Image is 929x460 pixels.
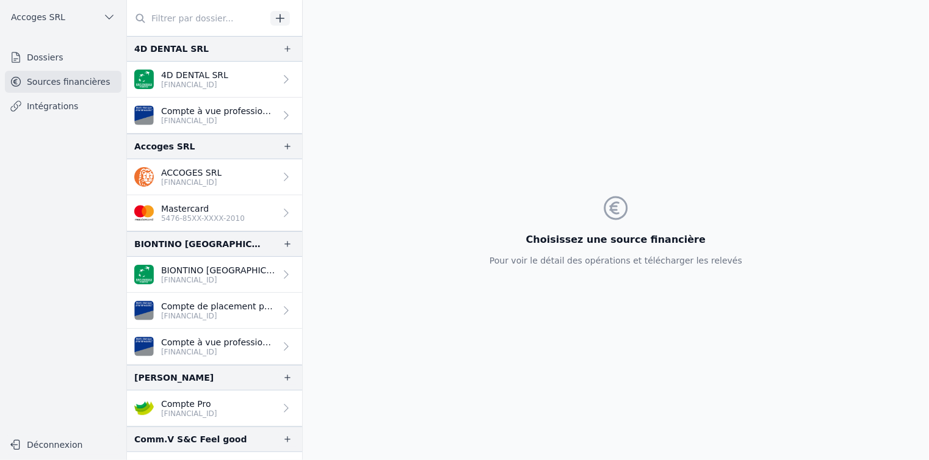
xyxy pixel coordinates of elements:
img: VAN_BREDA_JVBABE22XXX.png [134,301,154,320]
a: Dossiers [5,46,121,68]
a: Sources financières [5,71,121,93]
p: [FINANCIAL_ID] [161,178,222,187]
p: 4D DENTAL SRL [161,69,228,81]
p: BIONTINO [GEOGRAPHIC_DATA] SPRL [161,264,275,276]
h3: Choisissez une source financière [490,232,742,247]
img: BNP_BE_BUSINESS_GEBABEBB.png [134,70,154,89]
p: Compte Pro [161,398,217,410]
button: Déconnexion [5,435,121,455]
p: [FINANCIAL_ID] [161,347,275,357]
div: 4D DENTAL SRL [134,41,209,56]
div: Accoges SRL [134,139,195,154]
p: [FINANCIAL_ID] [161,80,228,90]
div: BIONTINO [GEOGRAPHIC_DATA] SRL [134,237,263,251]
img: VAN_BREDA_JVBABE22XXX.png [134,337,154,356]
a: Compte Pro [FINANCIAL_ID] [127,390,302,426]
img: crelan.png [134,398,154,418]
a: Compte de placement professionnel [FINANCIAL_ID] [127,293,302,329]
div: Comm.V S&C Feel good [134,432,247,447]
button: Accoges SRL [5,7,121,27]
p: [FINANCIAL_ID] [161,116,275,126]
div: [PERSON_NAME] [134,370,214,385]
p: [FINANCIAL_ID] [161,275,275,285]
img: BNP_BE_BUSINESS_GEBABEBB.png [134,265,154,284]
p: Compte à vue professionnel [161,336,275,348]
a: BIONTINO [GEOGRAPHIC_DATA] SPRL [FINANCIAL_ID] [127,257,302,293]
p: [FINANCIAL_ID] [161,409,217,419]
img: ing.png [134,167,154,187]
p: Compte à vue professionnel [161,105,275,117]
p: Compte de placement professionnel [161,300,275,312]
p: ACCOGES SRL [161,167,222,179]
a: Intégrations [5,95,121,117]
a: Compte à vue professionnel [FINANCIAL_ID] [127,329,302,365]
a: 4D DENTAL SRL [FINANCIAL_ID] [127,62,302,98]
a: Mastercard 5476-85XX-XXXX-2010 [127,195,302,231]
a: ACCOGES SRL [FINANCIAL_ID] [127,159,302,195]
img: imageedit_2_6530439554.png [134,203,154,223]
span: Accoges SRL [11,11,65,23]
p: [FINANCIAL_ID] [161,311,275,321]
input: Filtrer par dossier... [127,7,266,29]
img: VAN_BREDA_JVBABE22XXX.png [134,106,154,125]
a: Compte à vue professionnel [FINANCIAL_ID] [127,98,302,134]
p: 5476-85XX-XXXX-2010 [161,214,245,223]
p: Pour voir le détail des opérations et télécharger les relevés [490,254,742,267]
p: Mastercard [161,203,245,215]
